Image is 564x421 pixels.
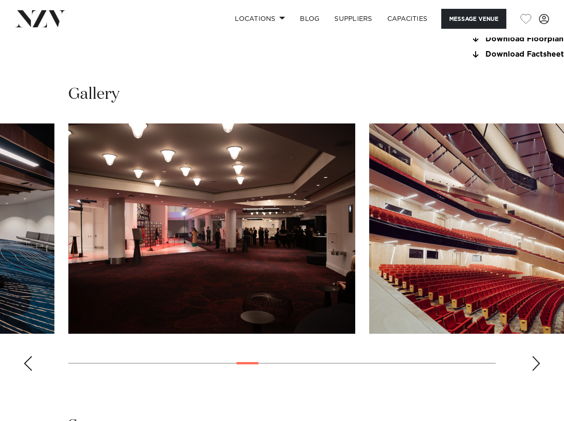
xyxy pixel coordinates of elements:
[292,9,327,29] a: BLOG
[68,123,355,334] swiper-slide: 12 / 28
[441,9,506,29] button: Message Venue
[15,10,66,27] img: nzv-logo.png
[380,9,435,29] a: Capacities
[68,84,119,105] h2: Gallery
[327,9,379,29] a: SUPPLIERS
[227,9,292,29] a: Locations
